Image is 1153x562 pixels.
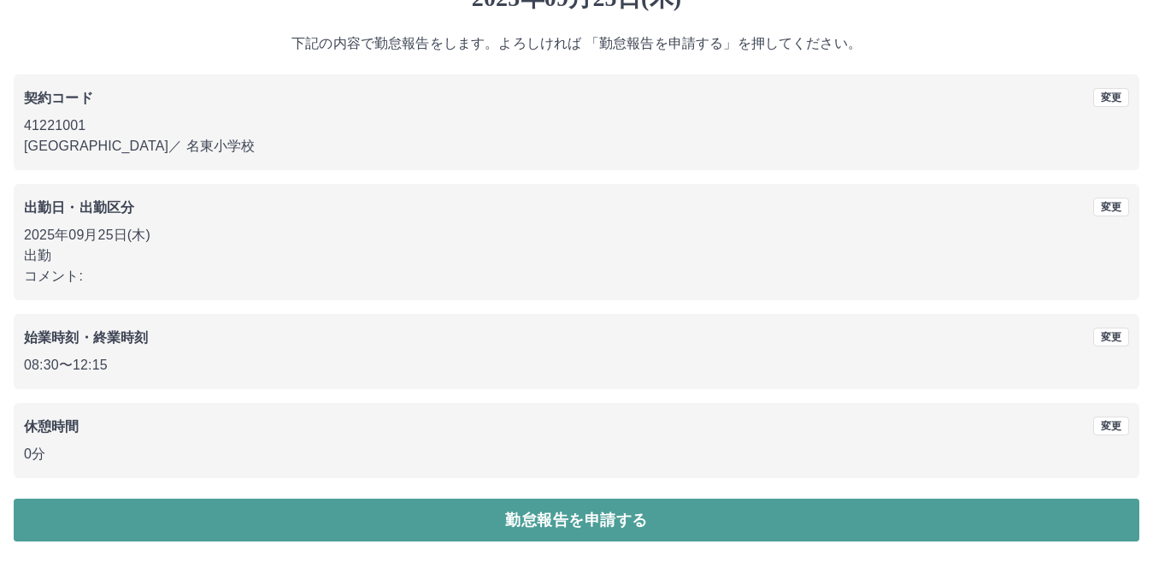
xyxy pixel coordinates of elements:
button: 変更 [1093,417,1129,435]
button: 変更 [1093,328,1129,346]
p: 41221001 [24,115,1129,136]
p: 2025年09月25日(木) [24,225,1129,246]
b: 休憩時間 [24,419,79,434]
p: 下記の内容で勤怠報告をします。よろしければ 「勤怠報告を申請する」を押してください。 [14,33,1139,54]
p: 08:30 〜 12:15 [24,355,1129,376]
button: 変更 [1093,88,1129,107]
b: 契約コード [24,91,93,105]
b: 出勤日・出勤区分 [24,200,134,215]
button: 勤怠報告を申請する [14,499,1139,541]
p: [GEOGRAPHIC_DATA] ／ 名東小学校 [24,136,1129,157]
b: 始業時刻・終業時刻 [24,330,148,345]
p: コメント: [24,266,1129,287]
button: 変更 [1093,198,1129,216]
p: 0分 [24,444,1129,464]
p: 出勤 [24,246,1129,266]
